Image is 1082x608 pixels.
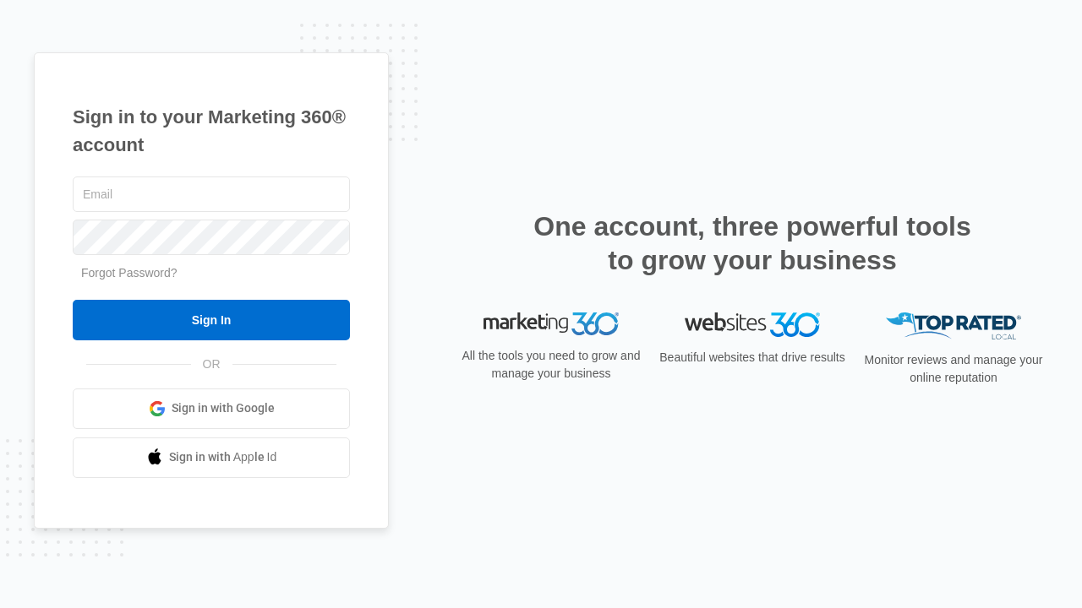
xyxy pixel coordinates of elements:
[73,300,350,340] input: Sign In
[886,312,1021,340] img: Top Rated Local
[73,103,350,159] h1: Sign in to your Marketing 360® account
[73,388,350,429] a: Sign in with Google
[658,349,847,366] p: Beautiful websites that drive results
[73,437,350,478] a: Sign in with Apple Id
[169,448,277,466] span: Sign in with Apple Id
[172,399,275,417] span: Sign in with Google
[859,351,1048,387] p: Monitor reviews and manage your online reputation
[81,266,178,280] a: Forgot Password?
[191,356,232,373] span: OR
[685,312,820,337] img: Websites 360
[528,209,976,277] h2: One account, three powerful tools to grow your business
[456,347,646,383] p: All the tools you need to grow and manage your business
[73,176,350,212] input: Email
[484,312,619,336] img: Marketing 360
